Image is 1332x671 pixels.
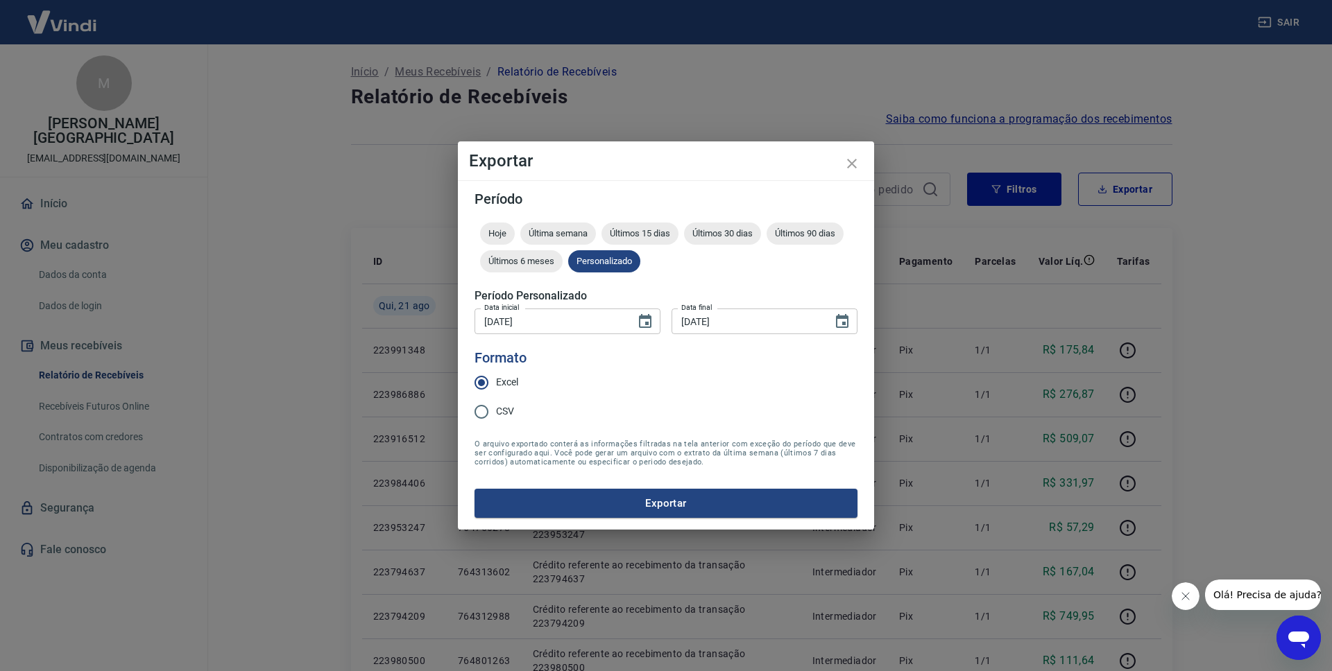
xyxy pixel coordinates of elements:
div: Últimos 30 dias [684,223,761,245]
span: O arquivo exportado conterá as informações filtradas na tela anterior com exceção do período que ... [475,439,857,467]
div: Últimos 15 dias [601,223,678,245]
div: Hoje [480,223,515,245]
span: Últimos 30 dias [684,228,761,238]
h5: Período Personalizado [475,289,857,303]
label: Data final [681,302,712,313]
span: Excel [496,375,518,390]
div: Personalizado [568,250,640,272]
button: Choose date, selected date is 21 de ago de 2025 [828,308,856,335]
button: Choose date, selected date is 1 de ago de 2025 [631,308,659,335]
iframe: Fechar mensagem [1172,582,1199,610]
span: Última semana [520,228,596,238]
legend: Formato [475,348,527,368]
span: Últimos 6 meses [480,256,563,266]
input: DD/MM/YYYY [672,308,823,334]
button: close [835,147,869,180]
div: Últimos 90 dias [767,223,844,245]
iframe: Botão para abrir a janela de mensagens [1276,616,1321,660]
span: Personalizado [568,256,640,266]
iframe: Mensagem da empresa [1205,579,1321,610]
span: Olá! Precisa de ajuda? [8,10,117,21]
span: CSV [496,404,514,419]
button: Exportar [475,489,857,518]
div: Última semana [520,223,596,245]
h4: Exportar [469,152,863,169]
span: Últimos 90 dias [767,228,844,238]
span: Hoje [480,228,515,238]
input: DD/MM/YYYY [475,308,626,334]
h5: Período [475,192,857,206]
label: Data inicial [484,302,520,313]
span: Últimos 15 dias [601,228,678,238]
div: Últimos 6 meses [480,250,563,272]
